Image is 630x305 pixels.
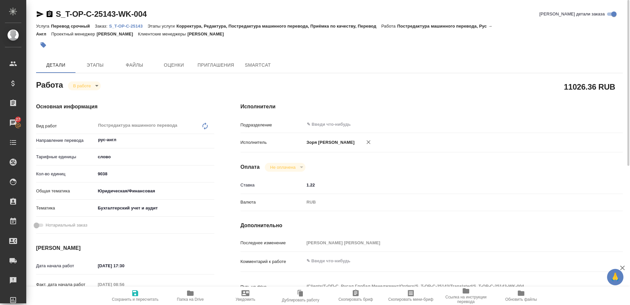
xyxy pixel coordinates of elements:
[46,10,53,18] button: Скопировать ссылку
[306,120,567,128] input: ✎ Введи что-нибудь
[383,287,438,305] button: Скопировать мини-бриф
[241,199,304,206] p: Валюта
[109,24,147,29] p: S_T-OP-C-25143
[36,123,95,129] p: Вид работ
[505,297,537,302] span: Обновить файлы
[241,139,304,146] p: Исполнитель
[163,287,218,305] button: Папка на Drive
[36,281,95,288] p: Факт. дата начала работ
[36,244,214,252] h4: [PERSON_NAME]
[438,287,493,305] button: Ссылка на инструкции перевода
[236,297,255,302] span: Уведомить
[71,83,93,89] button: В работе
[97,32,138,36] p: [PERSON_NAME]
[304,180,591,190] input: ✎ Введи что-нибудь
[539,11,605,17] span: [PERSON_NAME] детали заказа
[12,116,24,123] span: 27
[211,139,212,141] button: Open
[56,10,147,18] a: S_T-OP-C-25143-WK-004
[268,164,297,170] button: Не оплачена
[36,103,214,111] h4: Основная информация
[40,61,72,69] span: Детали
[2,115,25,131] a: 27
[138,32,188,36] p: Клиентские менеджеры
[564,81,615,92] h2: 11026.36 RUB
[95,185,214,197] div: Юридическая/Финансовая
[95,203,214,214] div: Бухгалтерский учет и аудит
[242,61,274,69] span: SmartCat
[46,222,87,229] span: Нотариальный заказ
[241,258,304,265] p: Комментарий к работе
[36,137,95,144] p: Направление перевода
[607,269,623,285] button: 🙏
[36,263,95,269] p: Дата начала работ
[187,32,229,36] p: [PERSON_NAME]
[95,261,153,271] input: ✎ Введи что-нибудь
[265,163,305,172] div: В работе
[442,295,490,304] span: Ссылка на инструкции перевода
[587,124,589,125] button: Open
[381,24,397,29] p: Работа
[610,270,621,284] span: 🙏
[273,287,328,305] button: Дублировать работу
[119,61,150,69] span: Файлы
[304,238,591,248] input: Пустое поле
[241,182,304,188] p: Ставка
[304,281,591,292] textarea: /Clients/Т-ОП-С_Русал Глобал Менеджмент/Orders/S_T-OP-C-25143/Translated/S_T-OP-C-25143-WK-004
[493,287,549,305] button: Обновить файлы
[241,240,304,246] p: Последнее изменение
[241,163,260,171] h4: Оплата
[36,78,63,90] h2: Работа
[177,24,381,29] p: Корректура, Редактура, Постредактура машинного перевода, Приёмка по качеству, Перевод
[51,24,95,29] p: Перевод срочный
[36,24,51,29] p: Услуга
[95,169,214,179] input: ✎ Введи что-нибудь
[304,197,591,208] div: RUB
[108,287,163,305] button: Сохранить и пересчитать
[95,151,214,163] div: слово
[388,297,433,302] span: Скопировать мини-бриф
[282,298,319,302] span: Дублировать работу
[198,61,234,69] span: Приглашения
[68,81,101,90] div: В работе
[36,188,95,194] p: Общая тематика
[241,284,304,290] p: Путь на drive
[177,297,204,302] span: Папка на Drive
[241,222,623,229] h4: Дополнительно
[158,61,190,69] span: Оценки
[338,297,373,302] span: Скопировать бриф
[36,10,44,18] button: Скопировать ссылку для ЯМессенджера
[36,154,95,160] p: Тарифные единицы
[36,38,51,52] button: Добавить тэг
[36,171,95,177] p: Кол-во единиц
[241,103,623,111] h4: Исполнители
[148,24,177,29] p: Этапы услуги
[95,280,153,289] input: Пустое поле
[109,23,147,29] a: S_T-OP-C-25143
[218,287,273,305] button: Уведомить
[361,135,376,149] button: Удалить исполнителя
[112,297,158,302] span: Сохранить и пересчитать
[241,122,304,128] p: Подразделение
[328,287,383,305] button: Скопировать бриф
[36,205,95,211] p: Тематика
[304,139,355,146] p: Зоря [PERSON_NAME]
[95,24,109,29] p: Заказ:
[79,61,111,69] span: Этапы
[51,32,96,36] p: Проектный менеджер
